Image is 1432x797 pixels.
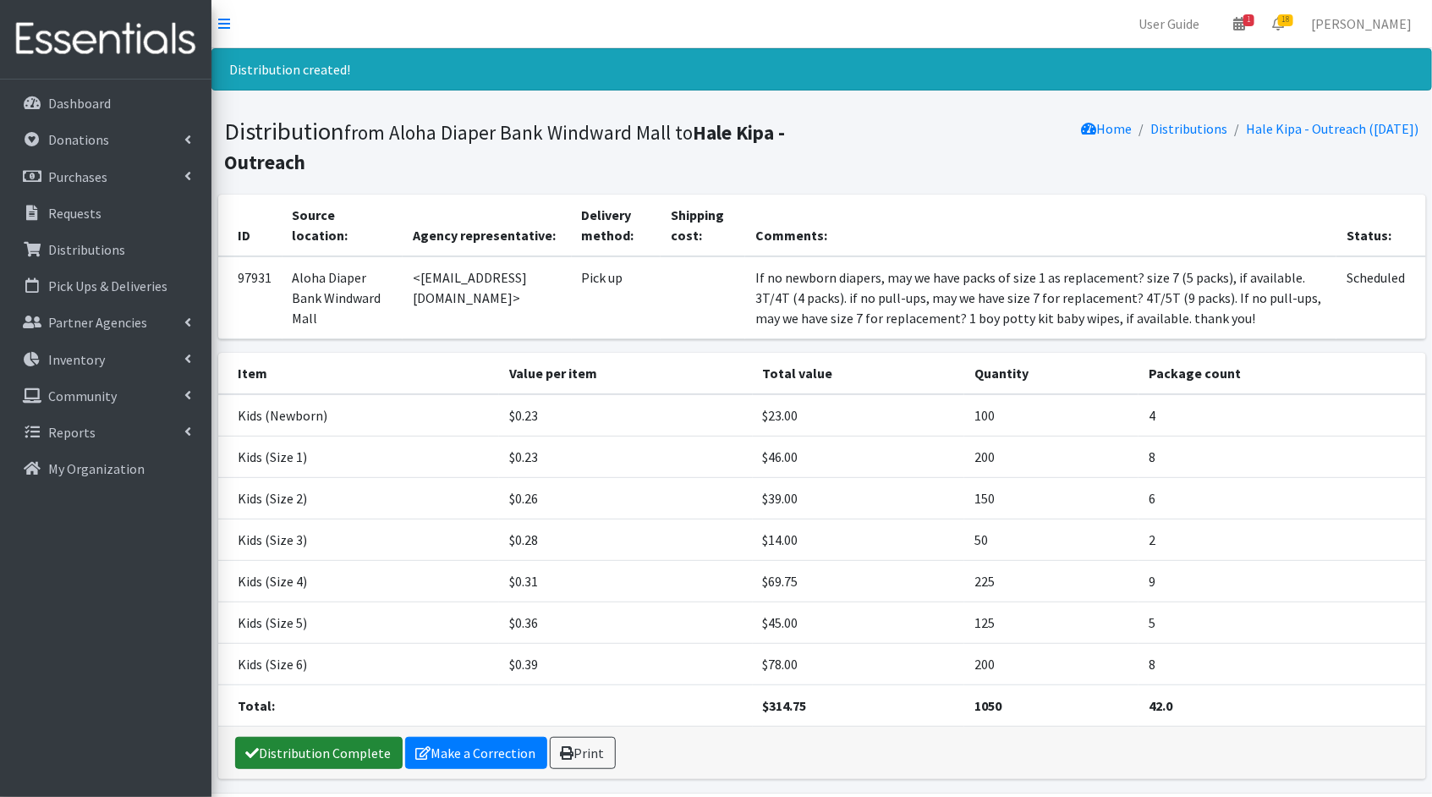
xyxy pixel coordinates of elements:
[499,437,753,478] td: $0.23
[218,353,499,394] th: Item
[499,478,753,519] td: $0.26
[7,11,205,68] img: HumanEssentials
[572,195,661,256] th: Delivery method:
[225,120,786,174] small: from Aloha Diaper Bank Windward Mall to
[225,120,786,174] b: Hale Kipa - Outreach
[753,353,964,394] th: Total value
[499,561,753,602] td: $0.31
[7,123,205,157] a: Donations
[48,95,111,112] p: Dashboard
[7,379,205,413] a: Community
[283,256,403,339] td: Aloha Diaper Bank Windward Mall
[1220,7,1259,41] a: 1
[48,205,102,222] p: Requests
[218,394,499,437] td: Kids (Newborn)
[225,117,816,175] h1: Distribution
[1278,14,1293,26] span: 18
[7,415,205,449] a: Reports
[964,353,1138,394] th: Quantity
[1259,7,1298,41] a: 18
[48,131,109,148] p: Donations
[1082,120,1133,137] a: Home
[964,644,1138,685] td: 200
[403,256,571,339] td: <[EMAIL_ADDRESS][DOMAIN_NAME]>
[753,394,964,437] td: $23.00
[7,343,205,377] a: Inventory
[499,644,753,685] td: $0.39
[499,602,753,644] td: $0.36
[964,519,1138,561] td: 50
[218,437,499,478] td: Kids (Size 1)
[964,561,1138,602] td: 225
[1336,195,1425,256] th: Status:
[7,269,205,303] a: Pick Ups & Deliveries
[7,196,205,230] a: Requests
[1243,14,1254,26] span: 1
[964,478,1138,519] td: 150
[499,519,753,561] td: $0.28
[1125,7,1213,41] a: User Guide
[7,305,205,339] a: Partner Agencies
[403,195,571,256] th: Agency representative:
[7,452,205,486] a: My Organization
[48,460,145,477] p: My Organization
[1149,697,1172,714] strong: 42.0
[218,602,499,644] td: Kids (Size 5)
[7,160,205,194] a: Purchases
[7,86,205,120] a: Dashboard
[763,697,807,714] strong: $314.75
[48,241,125,258] p: Distributions
[745,195,1337,256] th: Comments:
[964,437,1138,478] td: 200
[211,48,1432,91] div: Distribution created!
[753,644,964,685] td: $78.00
[572,256,661,339] td: Pick up
[499,353,753,394] th: Value per item
[7,233,205,267] a: Distributions
[745,256,1337,339] td: If no newborn diapers, may we have packs of size 1 as replacement? size 7 (5 packs), if available...
[1298,7,1425,41] a: [PERSON_NAME]
[218,478,499,519] td: Kids (Size 2)
[405,737,547,769] a: Make a Correction
[550,737,616,769] a: Print
[218,561,499,602] td: Kids (Size 4)
[753,602,964,644] td: $45.00
[753,561,964,602] td: $69.75
[1138,561,1425,602] td: 9
[48,278,167,294] p: Pick Ups & Deliveries
[1138,644,1425,685] td: 8
[235,737,403,769] a: Distribution Complete
[48,314,147,331] p: Partner Agencies
[48,424,96,441] p: Reports
[1151,120,1228,137] a: Distributions
[1138,394,1425,437] td: 4
[1138,602,1425,644] td: 5
[218,256,283,339] td: 97931
[964,602,1138,644] td: 125
[499,394,753,437] td: $0.23
[48,351,105,368] p: Inventory
[753,478,964,519] td: $39.00
[48,168,107,185] p: Purchases
[753,519,964,561] td: $14.00
[218,519,499,561] td: Kids (Size 3)
[218,644,499,685] td: Kids (Size 6)
[1247,120,1419,137] a: Hale Kipa - Outreach ([DATE])
[964,394,1138,437] td: 100
[1336,256,1425,339] td: Scheduled
[1138,478,1425,519] td: 6
[661,195,745,256] th: Shipping cost:
[218,195,283,256] th: ID
[48,388,117,404] p: Community
[974,697,1001,714] strong: 1050
[1138,519,1425,561] td: 2
[1138,353,1425,394] th: Package count
[283,195,403,256] th: Source location:
[1138,437,1425,478] td: 8
[753,437,964,478] td: $46.00
[239,697,276,714] strong: Total:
